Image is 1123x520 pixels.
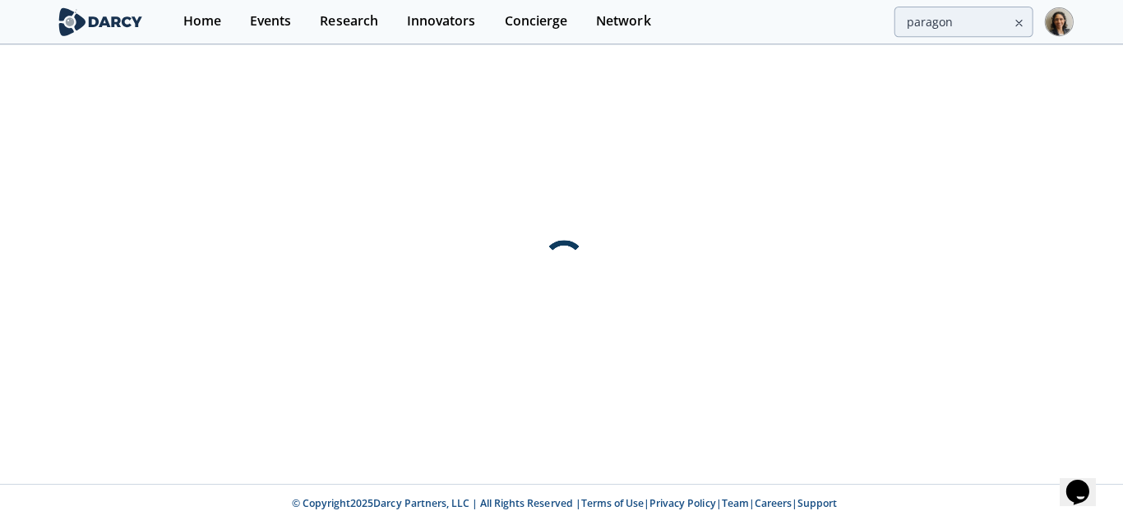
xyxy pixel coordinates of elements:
[593,15,647,28] div: Network
[248,15,289,28] div: Events
[1054,454,1107,504] iframe: chat widget
[55,7,145,36] img: logo-wide.svg
[318,15,376,28] div: Research
[890,7,1028,37] input: Advanced Search
[501,15,564,28] div: Concierge
[404,15,473,28] div: Innovators
[1039,7,1068,36] img: Profile
[182,15,220,28] div: Home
